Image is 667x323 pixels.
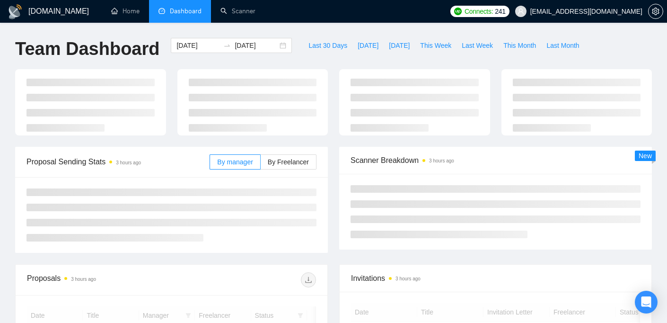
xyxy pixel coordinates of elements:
[648,8,663,15] a: setting
[26,156,210,168] span: Proposal Sending Stats
[176,40,219,51] input: Start date
[462,40,493,51] span: Last Week
[546,40,579,51] span: Last Month
[223,42,231,49] span: swap-right
[352,38,384,53] button: [DATE]
[27,272,172,287] div: Proposals
[223,42,231,49] span: to
[116,160,141,165] time: 3 hours ago
[8,4,23,19] img: logo
[498,38,541,53] button: This Month
[465,6,493,17] span: Connects:
[648,4,663,19] button: setting
[429,158,454,163] time: 3 hours ago
[220,7,255,15] a: searchScanner
[541,38,584,53] button: Last Month
[635,291,658,314] div: Open Intercom Messenger
[454,8,462,15] img: upwork-logo.png
[358,40,378,51] span: [DATE]
[170,7,202,15] span: Dashboard
[303,38,352,53] button: Last 30 Days
[268,158,309,166] span: By Freelancer
[351,154,641,166] span: Scanner Breakdown
[649,8,663,15] span: setting
[235,40,278,51] input: End date
[495,6,505,17] span: 241
[384,38,415,53] button: [DATE]
[395,276,421,281] time: 3 hours ago
[15,38,159,60] h1: Team Dashboard
[415,38,456,53] button: This Week
[308,40,347,51] span: Last 30 Days
[518,8,524,15] span: user
[503,40,536,51] span: This Month
[351,272,640,284] span: Invitations
[420,40,451,51] span: This Week
[71,277,96,282] time: 3 hours ago
[217,158,253,166] span: By manager
[456,38,498,53] button: Last Week
[389,40,410,51] span: [DATE]
[111,7,140,15] a: homeHome
[639,152,652,160] span: New
[158,8,165,14] span: dashboard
